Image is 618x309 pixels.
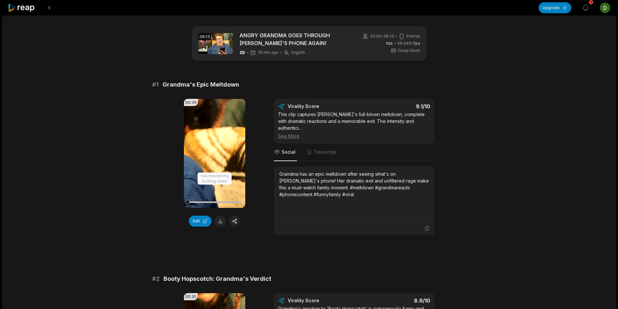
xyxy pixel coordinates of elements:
[274,144,434,161] nav: Tabs
[164,274,271,283] span: Booty Hopscotch: Grandma's Verdict
[152,274,160,283] span: # 2
[282,149,296,155] span: Social
[278,111,430,139] div: This clip captures [PERSON_NAME]'s full-blown meltdown, complete with dramatic reactions and a me...
[360,103,430,110] div: 9.1 /10
[539,2,571,13] button: Upgrade
[163,80,239,89] span: Grandma's Epic Meltdown
[360,297,430,304] div: 8.9 /10
[414,41,420,46] span: fps
[397,41,420,46] span: 59.9401
[184,99,245,208] video: Your browser does not support mp4 format.
[152,80,159,89] span: # 1
[258,50,279,55] span: 25 min ago
[288,103,357,110] div: Virality Score
[279,171,429,198] div: Grandma has an epic meltdown after seeing what's on [PERSON_NAME]'s phone! Her dramatic exit and ...
[278,133,430,139] div: See More
[288,297,357,304] div: Virality Score
[406,33,420,39] span: Portrait
[398,48,420,53] span: Deep Diver
[370,33,394,39] span: 00:00 - 08:13
[291,50,305,55] span: English
[314,149,337,155] span: Transcript
[239,31,351,47] a: ANGRY GRANDMA GOES THROUGH [PERSON_NAME]'S PHONE AGAIN!
[189,216,212,227] button: Edit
